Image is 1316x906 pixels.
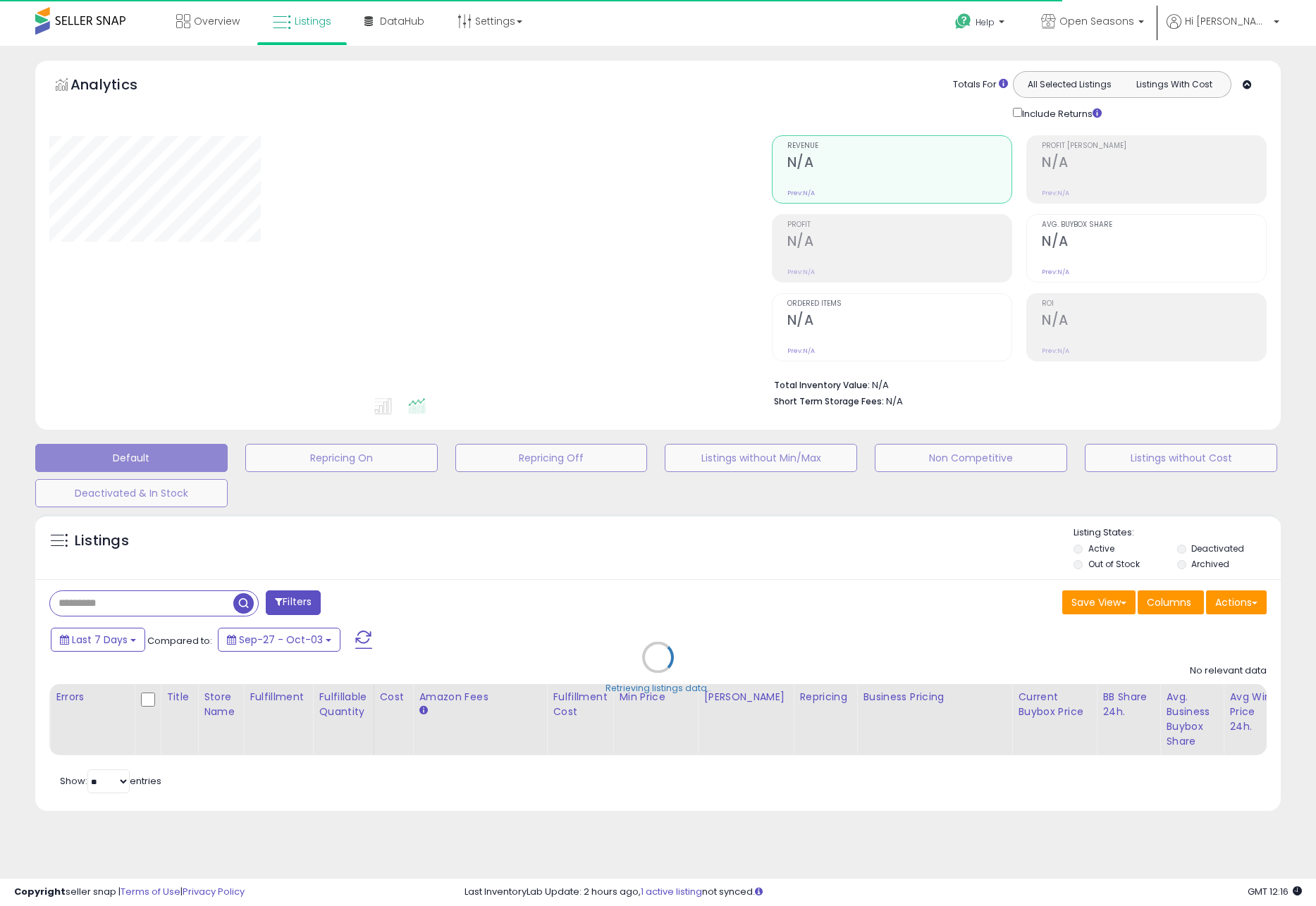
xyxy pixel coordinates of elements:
h2: N/A [1042,312,1266,331]
small: Prev: N/A [1042,189,1069,197]
span: N/A [886,395,903,408]
h2: N/A [787,312,1011,331]
h5: Analytics [70,75,165,98]
small: Prev: N/A [787,347,815,355]
button: Repricing On [245,444,438,472]
button: Listings With Cost [1121,75,1226,94]
b: Total Inventory Value: [774,379,870,391]
span: Profit [PERSON_NAME] [1042,142,1266,150]
span: Hi [PERSON_NAME] [1185,14,1269,28]
div: Retrieving listings data.. [605,682,711,695]
h2: N/A [1042,154,1266,173]
h2: N/A [787,154,1011,173]
span: Help [976,16,995,28]
div: Include Returns [1002,105,1119,121]
button: Deactivated & In Stock [35,479,228,507]
button: Listings without Cost [1085,444,1277,472]
span: Profit [787,221,1011,229]
button: Listings without Min/Max [665,444,857,472]
button: Repricing Off [455,444,648,472]
small: Prev: N/A [1042,268,1069,276]
span: DataHub [380,14,424,28]
button: Default [35,444,228,472]
a: Help [944,2,1019,46]
h2: N/A [787,233,1011,252]
a: Hi [PERSON_NAME] [1167,14,1279,46]
small: Prev: N/A [787,268,815,276]
button: Non Competitive [875,444,1067,472]
h2: N/A [1042,233,1266,252]
span: ROI [1042,300,1266,308]
span: Revenue [787,142,1011,150]
i: Get Help [954,13,972,30]
button: All Selected Listings [1017,75,1122,94]
small: Prev: N/A [787,189,815,197]
span: Overview [194,14,240,28]
span: Open Seasons [1059,14,1134,28]
small: Prev: N/A [1042,347,1069,355]
span: Avg. Buybox Share [1042,221,1266,229]
span: Listings [295,14,331,28]
li: N/A [774,376,1256,392]
span: Ordered Items [787,300,1011,308]
b: Short Term Storage Fees: [774,395,884,407]
div: Totals For [953,78,1008,92]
